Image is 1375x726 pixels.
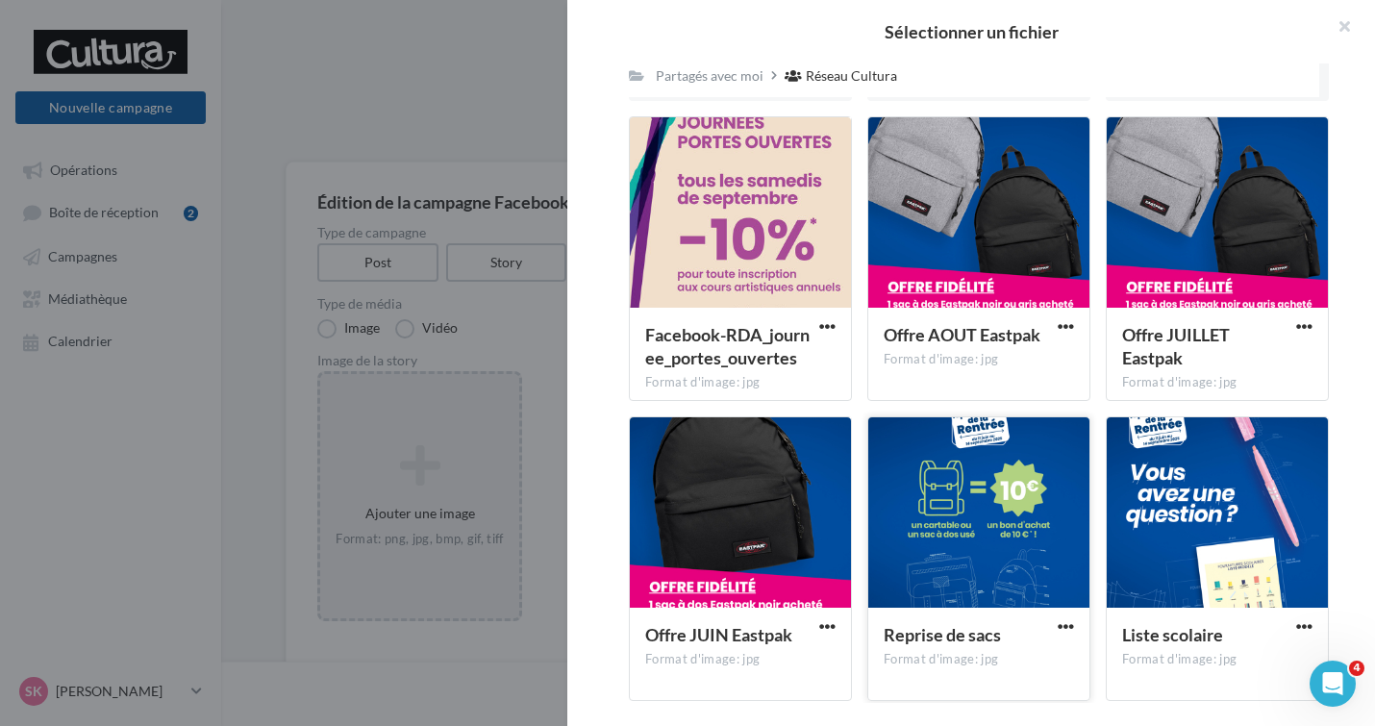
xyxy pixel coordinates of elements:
[1122,374,1312,391] div: Format d'image: jpg
[1310,661,1356,707] iframe: Intercom live chat
[884,651,1074,668] div: Format d'image: jpg
[884,324,1040,345] span: Offre AOUT Eastpak
[1349,661,1364,676] span: 4
[1122,624,1223,645] span: Liste scolaire
[645,324,810,368] span: Facebook-RDA_journee_portes_ouvertes
[884,351,1074,368] div: Format d'image: jpg
[656,66,763,86] div: Partagés avec moi
[1122,324,1230,368] span: Offre JUILLET Eastpak
[1122,651,1312,668] div: Format d'image: jpg
[598,23,1344,40] h2: Sélectionner un fichier
[884,624,1001,645] span: Reprise de sacs
[645,651,836,668] div: Format d'image: jpg
[806,66,897,86] div: Réseau Cultura
[645,624,792,645] span: Offre JUIN Eastpak
[645,374,836,391] div: Format d'image: jpg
